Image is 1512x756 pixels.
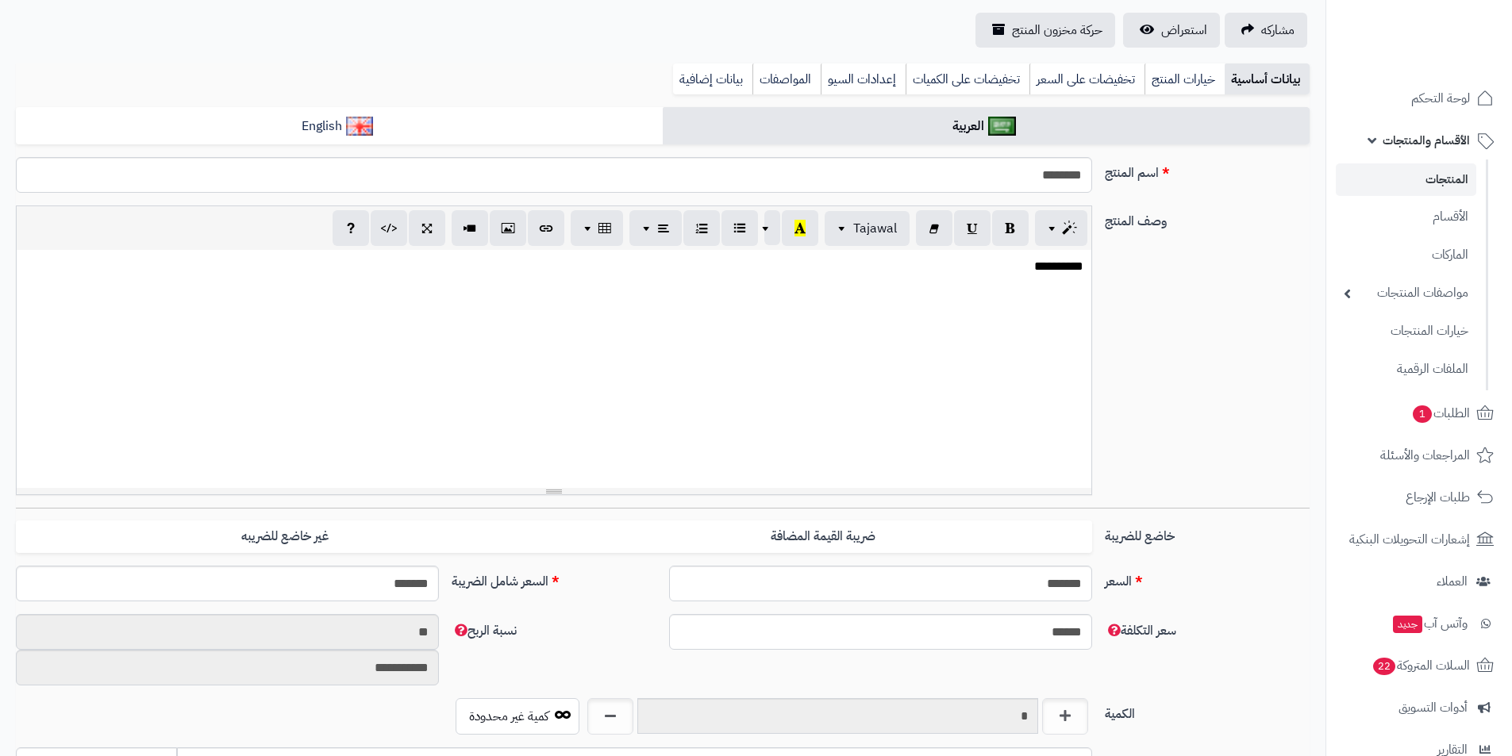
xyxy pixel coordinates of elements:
span: نسبة الربح [452,621,517,640]
a: الأقسام [1336,200,1476,234]
a: بيانات أساسية [1225,63,1310,95]
span: 22 [1373,658,1395,675]
a: المنتجات [1336,163,1476,196]
img: English [346,117,374,136]
a: العملاء [1336,562,1502,601]
a: العربية [663,107,1310,146]
a: الطلبات1 [1336,394,1502,432]
a: إشعارات التحويلات البنكية [1336,520,1502,558]
a: تخفيضات على الكميات [906,63,1029,95]
span: العملاء [1437,570,1468,593]
span: استعراض [1161,21,1207,40]
span: 1 [1413,405,1432,423]
a: طلبات الإرجاع [1336,478,1502,516]
a: لوحة التحكم [1336,79,1502,117]
a: إعدادات السيو [821,63,906,95]
button: Tajawal [825,211,910,246]
img: logo-2.png [1404,44,1497,78]
span: طلبات الإرجاع [1406,486,1470,508]
label: ضريبة القيمة المضافة [554,520,1092,553]
span: حركة مخزون المنتج [1012,21,1102,40]
span: السلات المتروكة [1372,654,1470,677]
span: أدوات التسويق [1399,697,1468,719]
span: الطلبات [1411,402,1470,424]
a: استعراض [1123,13,1220,48]
span: سعر التكلفة [1105,621,1176,640]
a: أدوات التسويق [1336,689,1502,727]
label: غير خاضع للضريبه [16,520,554,553]
label: السعر شامل الضريبة [445,566,663,591]
span: لوحة التحكم [1411,87,1470,109]
label: وصف المنتج [1098,205,1316,231]
label: الكمية [1098,698,1316,723]
a: بيانات إضافية [673,63,752,95]
span: وآتس آب [1391,612,1468,635]
span: مشاركه [1261,21,1295,40]
a: تخفيضات على السعر [1029,63,1145,95]
a: السلات المتروكة22 [1336,647,1502,685]
a: حركة مخزون المنتج [975,13,1115,48]
a: مواصفات المنتجات [1336,276,1476,310]
span: إشعارات التحويلات البنكية [1349,528,1470,551]
a: المراجعات والأسئلة [1336,436,1502,474]
a: وآتس آبجديد [1336,604,1502,643]
a: خيارات المنتج [1145,63,1225,95]
a: مشاركه [1225,13,1307,48]
a: English [16,107,663,146]
span: Tajawal [853,219,897,238]
label: اسم المنتج [1098,157,1316,182]
label: السعر [1098,566,1316,591]
img: العربية [988,117,1016,136]
a: الملفات الرقمية [1336,352,1476,386]
a: الماركات [1336,238,1476,272]
span: المراجعات والأسئلة [1380,444,1470,466]
label: خاضع للضريبة [1098,520,1316,546]
a: خيارات المنتجات [1336,314,1476,348]
span: الأقسام والمنتجات [1383,129,1470,152]
a: المواصفات [752,63,821,95]
span: جديد [1393,616,1422,633]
